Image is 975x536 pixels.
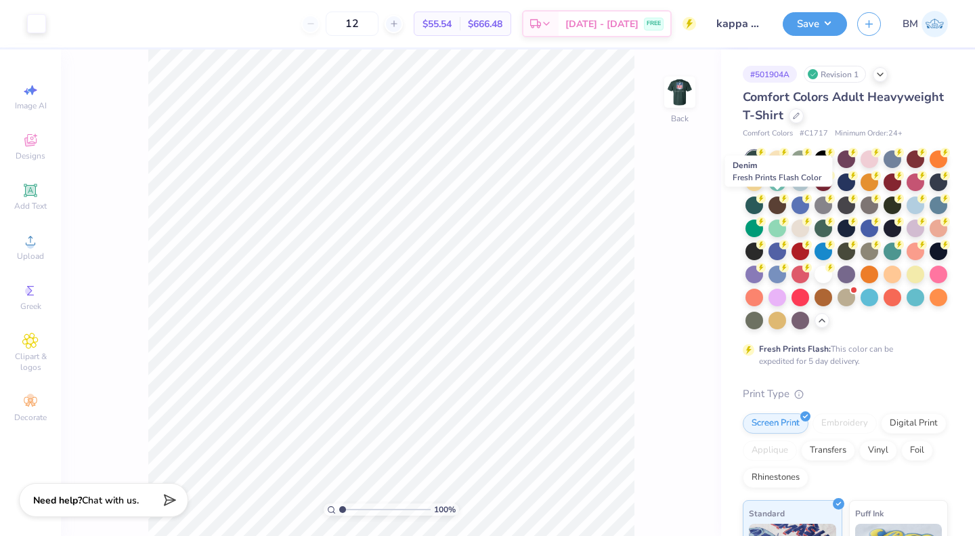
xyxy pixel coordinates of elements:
div: Back [671,112,689,125]
div: Vinyl [859,440,897,461]
div: Digital Print [881,413,947,434]
span: 100 % [434,503,456,516]
input: – – [326,12,378,36]
span: Add Text [14,201,47,211]
div: Applique [743,440,797,461]
div: # 501904A [743,66,797,83]
input: Untitled Design [706,10,773,37]
div: Revision 1 [804,66,866,83]
span: # C1717 [800,128,828,140]
span: Comfort Colors [743,128,793,140]
strong: Fresh Prints Flash: [759,344,831,354]
div: Rhinestones [743,468,808,488]
div: Screen Print [743,413,808,434]
span: $55.54 [422,17,452,31]
span: Chat with us. [82,494,139,507]
span: $666.48 [468,17,502,31]
span: [DATE] - [DATE] [565,17,638,31]
span: Minimum Order: 24 + [835,128,903,140]
img: Back [666,79,693,106]
span: Designs [16,150,45,161]
span: Fresh Prints Flash Color [733,172,821,183]
div: Denim [725,156,833,187]
div: Embroidery [812,413,877,434]
span: Decorate [14,412,47,423]
img: Brin Mccauley [922,11,948,37]
button: Save [783,12,847,36]
span: Clipart & logos [7,351,54,373]
span: Comfort Colors Adult Heavyweight T-Shirt [743,89,944,123]
div: Print Type [743,386,948,402]
span: Greek [20,301,41,312]
span: Standard [749,506,785,520]
a: BM [903,11,948,37]
div: This color can be expedited for 5 day delivery. [759,343,926,367]
span: BM [903,16,918,32]
span: Puff Ink [855,506,884,520]
span: Image AI [15,100,47,111]
div: Foil [901,440,933,461]
span: FREE [647,19,661,28]
div: Transfers [801,440,855,461]
strong: Need help? [33,494,82,507]
span: Upload [17,251,44,262]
